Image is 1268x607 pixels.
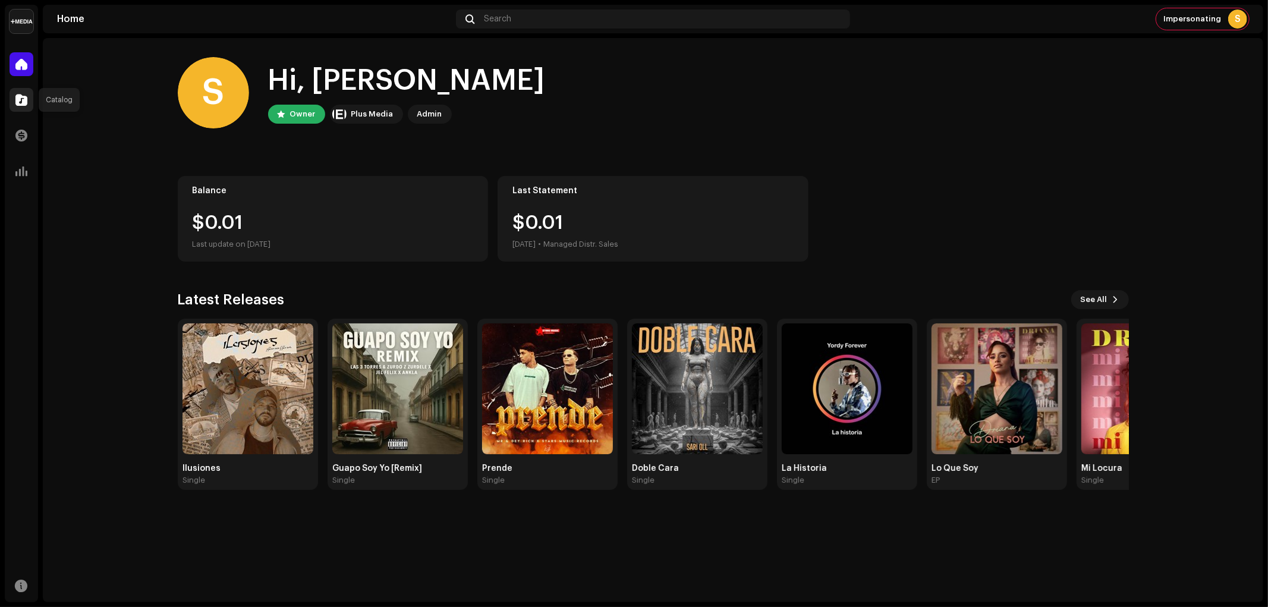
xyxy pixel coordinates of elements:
[332,107,347,121] img: d0ab9f93-6901-4547-93e9-494644ae73ba
[268,62,545,100] div: Hi, [PERSON_NAME]
[332,323,463,454] img: 40e4160f-1e2e-42ea-8802-e69cfa6c30c3
[1228,10,1247,29] div: S
[193,186,474,196] div: Balance
[57,14,451,24] div: Home
[512,237,536,251] div: [DATE]
[193,237,474,251] div: Last update on [DATE]
[484,14,511,24] span: Search
[178,290,285,309] h3: Latest Releases
[632,476,655,485] div: Single
[417,107,442,121] div: Admin
[482,476,505,485] div: Single
[178,57,249,128] div: S
[538,237,541,251] div: •
[482,464,613,473] div: Prende
[183,464,313,473] div: Ilusiones
[482,323,613,454] img: 8ca69016-ec43-415f-88ff-9b4d9dc0683a
[932,323,1062,454] img: b86b0b98-4847-4ecd-8739-514494440af3
[183,476,205,485] div: Single
[10,10,33,33] img: d0ab9f93-6901-4547-93e9-494644ae73ba
[178,176,489,262] re-o-card-value: Balance
[351,107,394,121] div: Plus Media
[1081,476,1104,485] div: Single
[932,476,940,485] div: EP
[543,237,618,251] div: Managed Distr. Sales
[782,476,804,485] div: Single
[1081,323,1212,454] img: 63a5f86f-8f17-4058-a7b3-a7044093fbaa
[183,323,313,454] img: 1490b8e7-cd70-4d31-8213-838996757614
[1081,464,1212,473] div: Mi Locura
[1081,288,1107,312] span: See All
[932,464,1062,473] div: Lo Que Soy
[1163,14,1221,24] span: Impersonating
[332,464,463,473] div: Guapo Soy Yo [Remix]
[632,464,763,473] div: Doble Cara
[290,107,316,121] div: Owner
[498,176,808,262] re-o-card-value: Last Statement
[782,323,913,454] img: dd2c6658-2c5b-4153-b967-c63d0f9fb027
[782,464,913,473] div: La Historia
[332,476,355,485] div: Single
[512,186,794,196] div: Last Statement
[632,323,763,454] img: 42be9885-39e4-4476-be3a-9ba965136d9f
[1071,290,1129,309] button: See All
